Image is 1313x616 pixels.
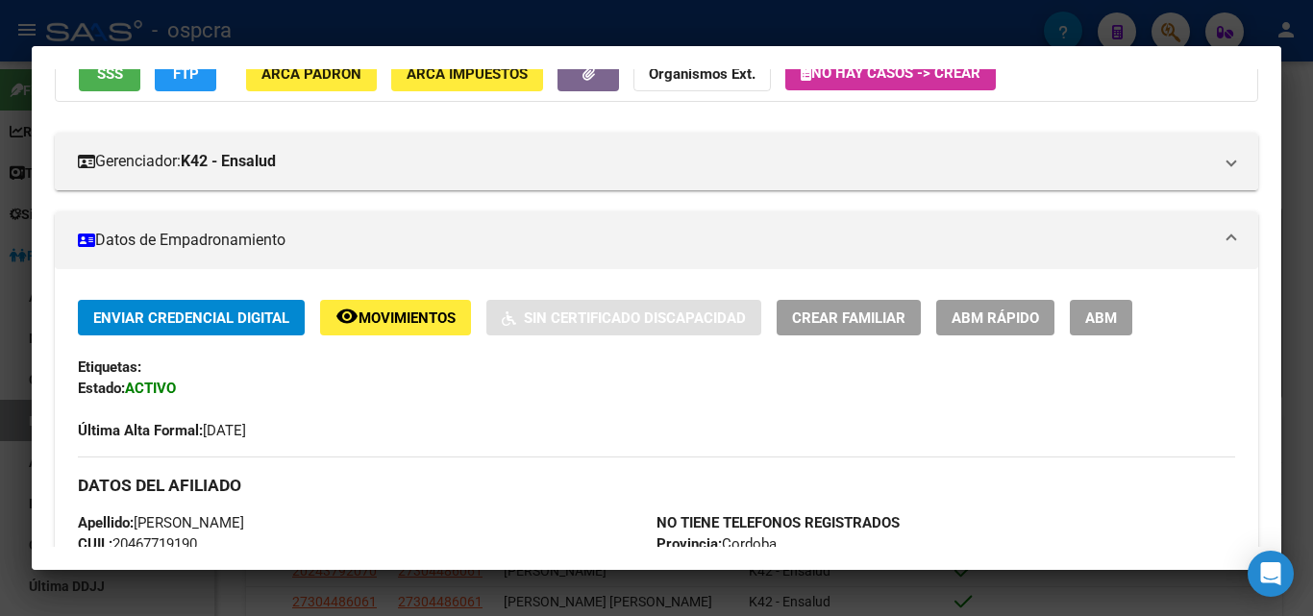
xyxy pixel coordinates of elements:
[335,305,359,328] mat-icon: remove_red_eye
[320,300,471,335] button: Movimientos
[407,65,528,83] span: ARCA Impuestos
[78,380,125,397] strong: Estado:
[55,211,1258,269] mat-expansion-panel-header: Datos de Empadronamiento
[952,309,1039,327] span: ABM Rápido
[649,65,756,83] strong: Organismos Ext.
[78,535,112,553] strong: CUIL:
[181,150,276,173] strong: K42 - Ensalud
[785,56,996,90] button: No hay casos -> Crear
[78,475,1235,496] h3: DATOS DEL AFILIADO
[246,56,377,91] button: ARCA Padrón
[633,56,771,91] button: Organismos Ext.
[359,309,456,327] span: Movimientos
[656,535,777,553] span: Cordoba
[1248,551,1294,597] div: Open Intercom Messenger
[1070,300,1132,335] button: ABM
[78,150,1212,173] mat-panel-title: Gerenciador:
[78,514,244,531] span: [PERSON_NAME]
[78,300,305,335] button: Enviar Credencial Digital
[801,64,980,82] span: No hay casos -> Crear
[78,229,1212,252] mat-panel-title: Datos de Empadronamiento
[78,535,197,553] span: 20467719190
[792,309,905,327] span: Crear Familiar
[936,300,1054,335] button: ABM Rápido
[78,422,203,439] strong: Última Alta Formal:
[173,65,199,83] span: FTP
[78,514,134,531] strong: Apellido:
[97,65,123,83] span: SSS
[656,514,900,531] strong: NO TIENE TELEFONOS REGISTRADOS
[79,56,140,91] button: SSS
[524,309,746,327] span: Sin Certificado Discapacidad
[55,133,1258,190] mat-expansion-panel-header: Gerenciador:K42 - Ensalud
[155,56,216,91] button: FTP
[777,300,921,335] button: Crear Familiar
[78,422,246,439] span: [DATE]
[78,358,141,376] strong: Etiquetas:
[261,65,361,83] span: ARCA Padrón
[486,300,761,335] button: Sin Certificado Discapacidad
[93,309,289,327] span: Enviar Credencial Digital
[125,380,176,397] strong: ACTIVO
[656,535,722,553] strong: Provincia:
[391,56,543,91] button: ARCA Impuestos
[1085,309,1117,327] span: ABM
